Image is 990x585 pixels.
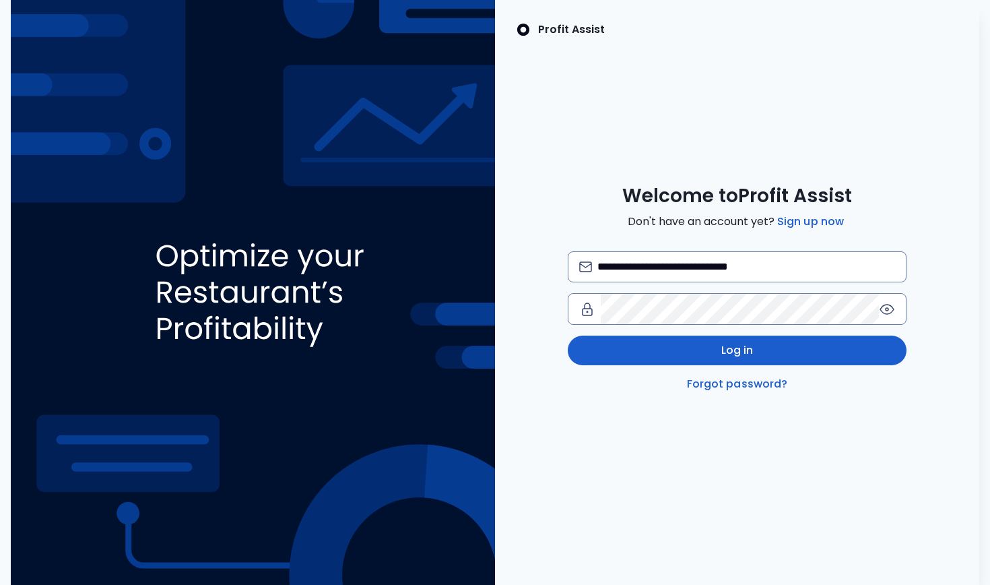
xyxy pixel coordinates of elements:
[774,214,847,230] a: Sign up now
[721,342,754,359] span: Log in
[568,336,906,365] button: Log in
[579,261,592,272] img: email
[684,376,791,392] a: Forgot password?
[538,22,605,38] p: Profit Assist
[517,22,530,38] img: SpotOn Logo
[628,214,847,230] span: Don't have an account yet?
[622,184,852,208] span: Welcome to Profit Assist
